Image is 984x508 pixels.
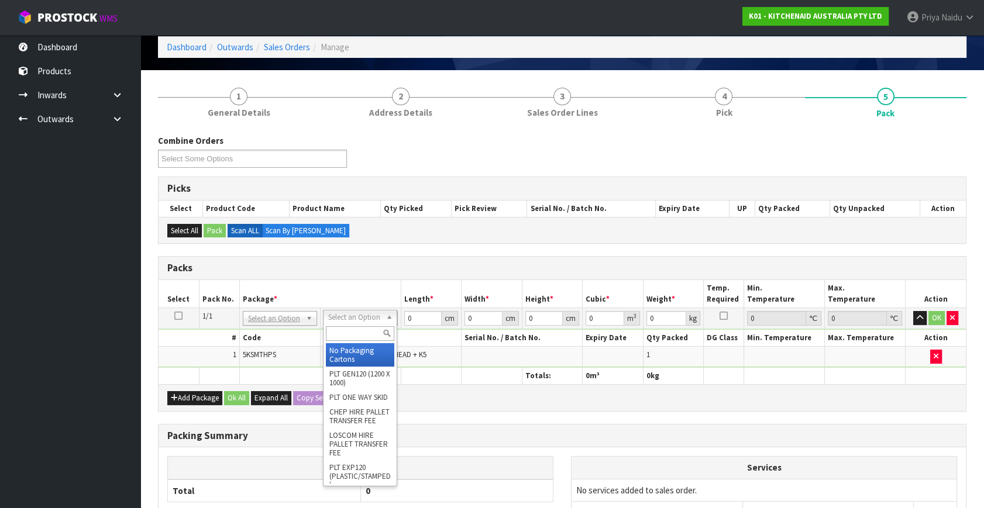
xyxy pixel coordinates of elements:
span: 3 [553,88,571,105]
span: 1/1 [202,311,212,321]
li: PLT ONE WAY SKID [326,390,394,405]
span: Manage [321,42,349,53]
th: Pack No. [199,280,239,307]
th: Total [168,479,361,502]
th: Qty Packed [755,201,830,217]
th: Temp. Required [704,280,744,307]
li: CHEP HIRE PALLET TRANSFER FEE [326,405,394,428]
button: Select All [167,224,202,238]
strong: K01 - KITCHENAID AUSTRALIA PTY LTD [749,11,882,21]
span: Naidu [941,12,962,23]
a: K01 - KITCHENAID AUSTRALIA PTY LTD [742,7,889,26]
span: 5 [877,88,894,105]
span: 4 [715,88,732,105]
a: Sales Orders [264,42,310,53]
button: OK [928,311,945,325]
sup: 3 [634,312,636,320]
li: PLT GEN120 (1200 X 1000) [326,367,394,390]
th: UP [730,201,755,217]
a: Outwards [217,42,253,53]
th: DG Class [704,330,744,347]
th: Qty Picked [380,201,451,217]
span: Select an Option [248,312,301,326]
span: 1 [230,88,247,105]
th: kg [643,367,704,384]
th: Code [239,330,320,347]
th: Weight [643,280,704,307]
div: cm [503,311,519,326]
small: WMS [99,13,118,24]
label: Combine Orders [158,134,223,147]
th: Select [159,280,199,307]
div: kg [686,311,700,326]
span: 5KSMTHPS [243,350,276,360]
h3: Packs [167,262,957,274]
th: Max. Temperature [825,330,906,347]
th: Cubic [583,280,644,307]
th: # [159,330,239,347]
th: Expiry Date [656,201,730,217]
th: Action [906,280,966,307]
th: Expiry Date [583,330,644,347]
span: General Details [208,106,270,119]
span: Sales Order Lines [527,106,598,119]
span: 2 [392,88,410,105]
span: Address Details [369,106,432,119]
h3: Picks [167,183,957,194]
h3: Packing Summary [167,430,957,441]
th: m³ [583,367,644,384]
th: Width [462,280,522,307]
span: Select an Option [328,310,381,324]
div: ℃ [806,311,821,326]
th: Totals: [522,367,583,384]
th: Height [522,280,583,307]
th: Length [401,280,462,307]
span: ProStock [37,10,97,25]
button: Pack [204,224,226,238]
label: Scan ALL [228,224,263,238]
li: No Packaging Cartons [326,343,394,367]
th: Select [159,201,203,217]
span: Priya [921,12,940,23]
th: Qty Unpacked [830,201,920,217]
label: Scan By [PERSON_NAME] [262,224,349,238]
li: PLT EXP120 (PLASTIC/STAMPED) [326,460,394,492]
button: Add Package [167,391,222,405]
div: m [624,311,640,326]
th: Product Name [289,201,380,217]
button: Ok All [224,391,249,405]
th: Min. Temperature [744,330,825,347]
button: Expand All [251,391,291,405]
th: Pick Review [452,201,527,217]
th: Action [906,330,966,347]
span: 0 [646,371,651,381]
span: 0 [366,485,370,496]
th: Max. Temperature [825,280,906,307]
li: LOSCOM HIRE PALLET TRANSFER FEE [326,428,394,460]
th: Services [572,457,957,479]
span: 1 [646,350,650,360]
span: Pick [715,106,732,119]
th: Name [320,330,462,347]
span: 0 [586,371,590,381]
div: cm [442,311,458,326]
th: Min. Temperature [744,280,825,307]
a: Dashboard [167,42,207,53]
span: Expand All [254,393,288,403]
th: Serial No. / Batch No. [462,330,583,347]
th: Product Code [203,201,290,217]
th: Serial No. / Batch No. [527,201,656,217]
img: cube-alt.png [18,10,32,25]
button: Copy Selected [293,391,345,405]
span: Pack [876,107,894,119]
td: No services added to sales order. [572,479,957,501]
div: ℃ [887,311,902,326]
th: Qty Packed [643,330,704,347]
span: 1 [233,350,236,360]
th: Packagings [168,457,553,479]
th: Action [920,201,966,217]
th: Package [239,280,401,307]
div: cm [563,311,579,326]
